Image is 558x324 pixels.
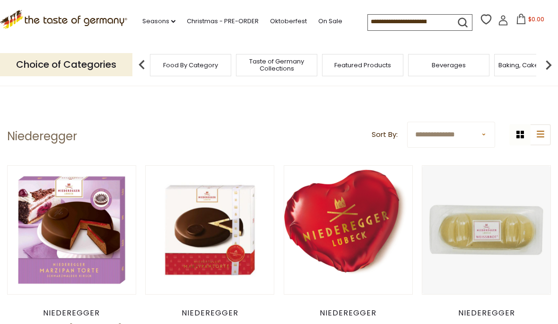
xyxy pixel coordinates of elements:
a: On Sale [318,16,342,27]
img: next arrow [539,55,558,74]
button: $0.00 [510,14,550,28]
a: Featured Products [334,62,391,69]
span: $0.00 [528,15,544,23]
a: Christmas - PRE-ORDER [187,16,259,27]
label: Sort By: [372,129,398,141]
div: Niederegger [145,308,274,318]
h1: Niederegger [7,129,77,144]
a: Beverages [432,62,466,69]
img: Niederegger [8,166,136,294]
a: Oktoberfest [270,16,307,27]
img: previous arrow [132,55,151,74]
img: Niederegger [422,166,550,294]
a: Food By Category [163,62,218,69]
img: Niederegger [284,166,412,280]
div: Niederegger [7,308,136,318]
a: Taste of Germany Collections [239,58,314,72]
a: Seasons [142,16,175,27]
img: Niederegger [146,166,274,294]
div: Niederegger [422,308,551,318]
div: Niederegger [284,308,413,318]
